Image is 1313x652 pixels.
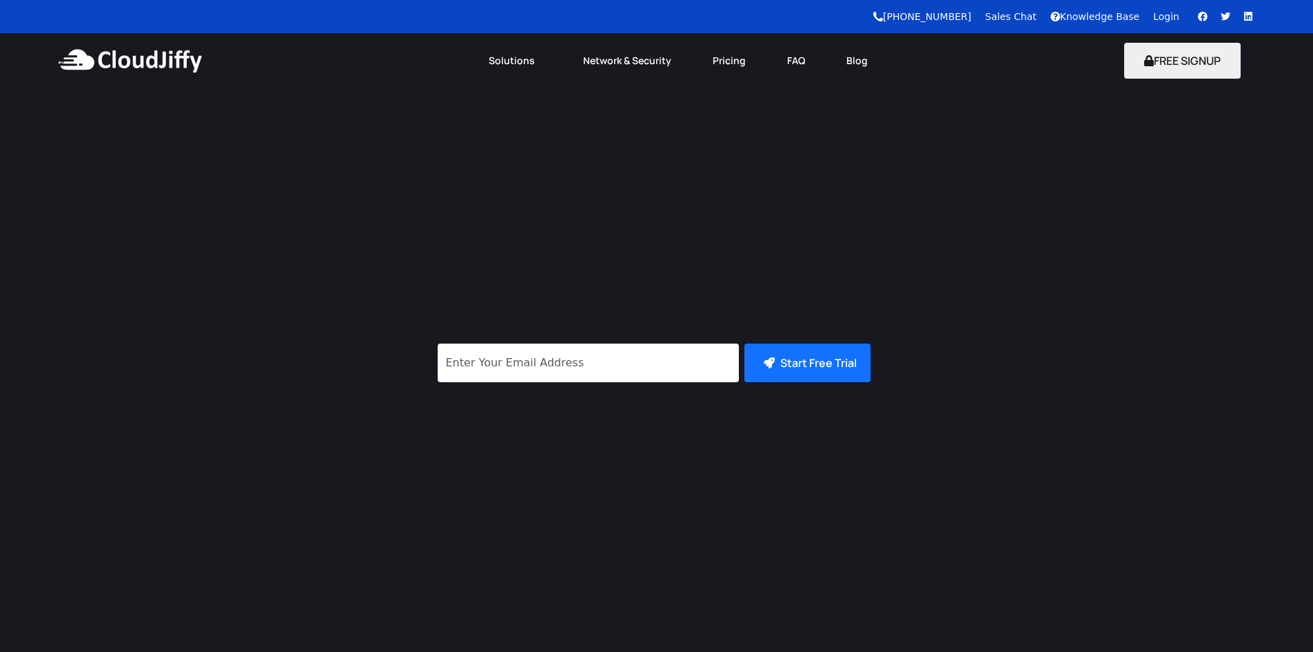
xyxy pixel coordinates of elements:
[873,11,971,22] a: [PHONE_NUMBER]
[562,46,692,76] a: Network & Security
[468,46,562,76] a: Solutions
[1124,43,1241,79] button: FREE SIGNUP
[1153,11,1179,22] a: Login
[744,344,871,382] button: Start Free Trial
[766,46,826,76] a: FAQ
[985,11,1036,22] a: Sales Chat
[692,46,766,76] a: Pricing
[1050,11,1140,22] a: Knowledge Base
[826,46,888,76] a: Blog
[438,344,739,382] input: Enter Your Email Address
[1124,53,1241,68] a: FREE SIGNUP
